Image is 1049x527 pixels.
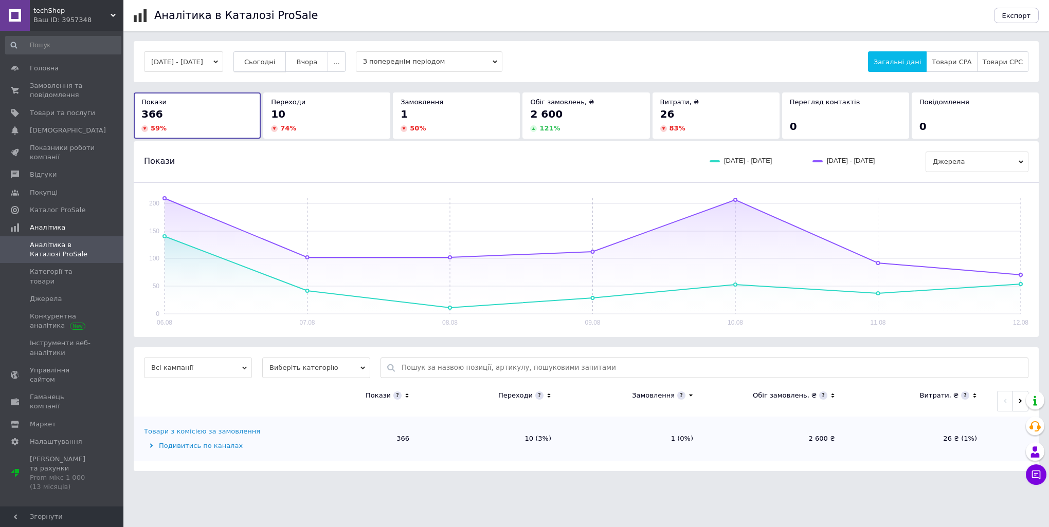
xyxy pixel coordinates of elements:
[660,108,675,120] span: 26
[151,124,167,132] span: 59 %
[632,391,675,400] div: Замовлення
[919,391,958,400] div: Витрати, ₴
[33,15,123,25] div: Ваш ID: 3957348
[670,124,685,132] span: 83 %
[233,51,286,72] button: Сьогодні
[585,319,600,326] text: 09.08
[271,108,285,120] span: 10
[153,283,160,290] text: 50
[271,98,305,106] span: Переходи
[296,58,317,66] span: Вчора
[30,473,95,492] div: Prom мікс 1 000 (13 місяців)
[30,205,85,215] span: Каталог ProSale
[30,338,95,357] span: Інструменти веб-аналітики
[753,391,817,400] div: Обіг замовлень, ₴
[870,319,885,326] text: 11.08
[1013,319,1028,326] text: 12.08
[30,240,95,259] span: Аналітика в Каталозі ProSale
[33,6,111,15] span: techShop
[30,267,95,286] span: Категорії та товари
[530,108,563,120] span: 2 600
[1026,464,1046,485] button: Чат з покупцем
[149,200,159,207] text: 200
[149,255,159,262] text: 100
[977,51,1028,72] button: Товари CPC
[285,51,328,72] button: Вчора
[420,417,562,461] td: 10 (3%)
[926,51,977,72] button: Товари CPA
[402,358,1023,378] input: Пошук за назвою позиції, артикулу, пошуковими запитами
[442,319,458,326] text: 08.08
[932,58,971,66] span: Товари CPA
[983,58,1023,66] span: Товари CPC
[401,98,443,106] span: Замовлення
[1002,12,1031,20] span: Експорт
[280,124,296,132] span: 74 %
[30,294,62,304] span: Джерела
[410,124,426,132] span: 50 %
[333,58,339,66] span: ...
[30,64,59,73] span: Головна
[244,58,276,66] span: Сьогодні
[845,417,987,461] td: 26 ₴ (1%)
[728,319,743,326] text: 10.08
[141,98,167,106] span: Покази
[994,8,1039,23] button: Експорт
[5,36,121,54] input: Пошук
[530,98,594,106] span: Обіг замовлень, ₴
[30,170,57,179] span: Відгуки
[30,126,106,135] span: [DEMOGRAPHIC_DATA]
[141,108,163,120] span: 366
[401,108,408,120] span: 1
[30,81,95,100] span: Замовлення та повідомлення
[144,441,275,450] div: Подивитись по каналах
[30,312,95,330] span: Конкурентна аналітика
[30,188,58,197] span: Покупці
[144,427,260,436] div: Товари з комісією за замовлення
[262,357,370,378] span: Виберіть категорію
[919,98,969,106] span: Повідомлення
[919,120,927,133] span: 0
[703,417,845,461] td: 2 600 ₴
[30,223,65,232] span: Аналітика
[154,9,318,22] h1: Аналітика в Каталозі ProSale
[149,228,159,235] text: 150
[30,366,95,384] span: Управління сайтом
[790,98,860,106] span: Перегляд контактів
[30,437,82,446] span: Налаштування
[874,58,921,66] span: Загальні дані
[660,98,699,106] span: Витрати, ₴
[157,319,172,326] text: 06.08
[299,319,315,326] text: 07.08
[156,310,159,317] text: 0
[278,417,420,461] td: 366
[562,417,703,461] td: 1 (0%)
[30,455,95,492] span: [PERSON_NAME] та рахунки
[30,420,56,429] span: Маркет
[328,51,345,72] button: ...
[30,392,95,411] span: Гаманець компанії
[144,357,252,378] span: Всі кампанії
[144,51,223,72] button: [DATE] - [DATE]
[790,120,797,133] span: 0
[30,143,95,162] span: Показники роботи компанії
[366,391,391,400] div: Покази
[926,152,1028,172] span: Джерела
[356,51,502,72] span: З попереднім періодом
[539,124,560,132] span: 121 %
[144,156,175,167] span: Покази
[868,51,927,72] button: Загальні дані
[30,108,95,118] span: Товари та послуги
[498,391,533,400] div: Переходи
